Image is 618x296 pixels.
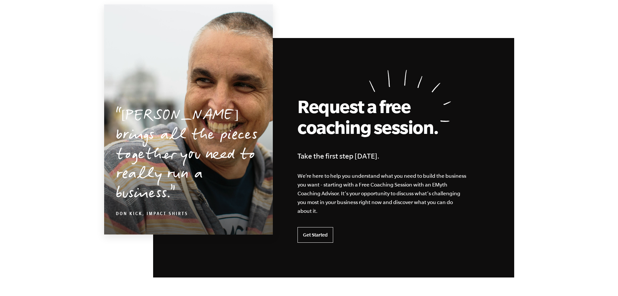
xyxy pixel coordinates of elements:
[297,150,479,162] h4: Take the first step [DATE].
[116,212,188,217] cite: Don Kick, Impact Shirts
[297,96,443,137] h2: Request a free coaching session.
[297,227,333,243] a: Get Started
[297,172,467,215] p: We’re here to help you understand what you need to build the business you want - starting with a ...
[586,265,618,296] iframe: Chat Widget
[116,107,261,204] p: [PERSON_NAME] brings all the pieces together you need to really run a business.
